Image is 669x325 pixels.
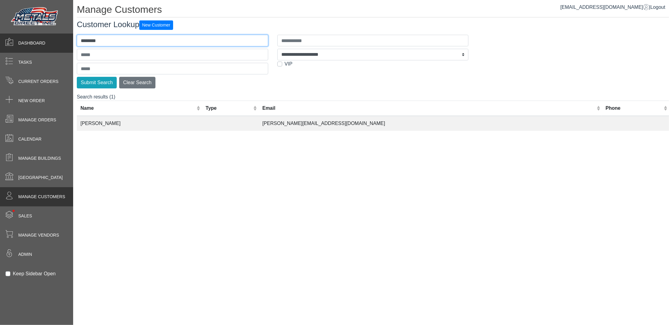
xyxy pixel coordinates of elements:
span: Calendar [18,136,41,142]
span: Logout [650,5,665,10]
span: Dashboard [18,40,45,46]
div: Name [80,105,195,112]
h3: Customer Lookup [77,20,669,30]
span: [GEOGRAPHIC_DATA] [18,174,63,181]
span: Current Orders [18,78,59,85]
button: New Customer [139,20,173,30]
div: | [560,4,665,11]
span: New Order [18,98,45,104]
a: New Customer [139,20,173,29]
label: Keep Sidebar Open [13,270,56,277]
span: • [6,201,21,221]
div: Search results (1) [77,93,669,131]
td: [PERSON_NAME][EMAIL_ADDRESS][DOMAIN_NAME] [259,116,602,131]
div: Phone [606,105,662,112]
span: Tasks [18,59,32,66]
span: Manage Orders [18,117,56,123]
span: Manage Customers [18,194,65,200]
a: [EMAIL_ADDRESS][DOMAIN_NAME] [560,5,649,10]
button: Clear Search [119,77,155,88]
span: Admin [18,251,32,258]
span: Sales [18,213,32,219]
span: Manage Vendors [18,232,59,238]
h1: Manage Customers [77,4,669,17]
div: Email [262,105,595,112]
td: [PERSON_NAME] [77,116,202,131]
div: Type [206,105,252,112]
button: Submit Search [77,77,117,88]
img: Metals Direct Inc Logo [9,5,61,28]
span: Manage Buildings [18,155,61,162]
label: VIP [285,60,293,68]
